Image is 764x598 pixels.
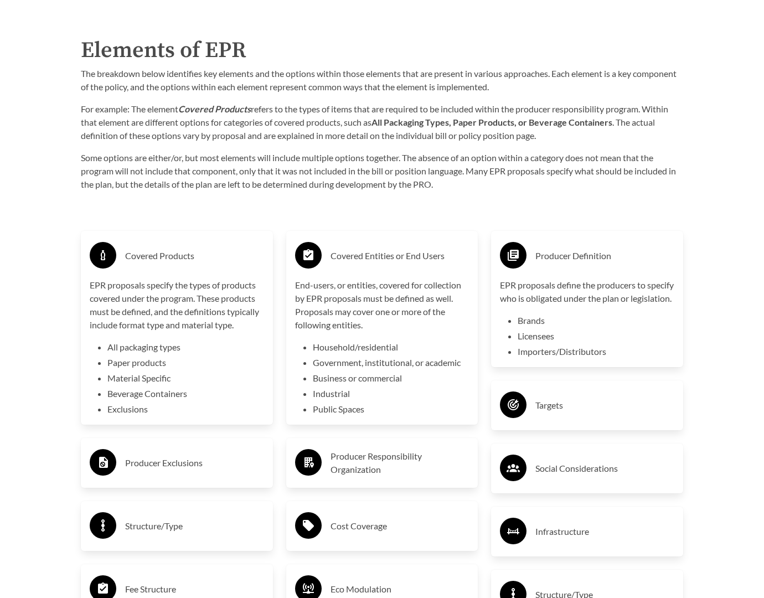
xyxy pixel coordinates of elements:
[500,279,674,305] p: EPR proposals define the producers to specify who is obligated under the plan or legislation.
[313,387,469,400] li: Industrial
[535,247,674,265] h3: Producer Definition
[535,396,674,414] h3: Targets
[90,279,264,332] p: EPR proposals specify the types of products covered under the program. These products must be def...
[371,117,612,127] strong: All Packaging Types, Paper Products, or Beverage Containers
[313,403,469,416] li: Public Spaces
[178,104,251,114] strong: Covered Products
[518,329,674,343] li: Licensees
[331,450,469,476] h3: Producer Responsibility Organization
[295,279,469,332] p: End-users, or entities, covered for collection by EPR proposals must be defined as well. Proposal...
[81,102,683,142] p: For example: The element refers to the types of items that are required to be included within the...
[313,341,469,354] li: Household/residential
[331,580,469,598] h3: Eco Modulation
[107,372,264,385] li: Material Specific
[81,151,683,191] p: Some options are either/or, but most elements will include multiple options together. The absence...
[535,523,674,540] h3: Infrastructure
[518,314,674,327] li: Brands
[331,517,469,535] h3: Cost Coverage
[107,387,264,400] li: Beverage Containers
[313,372,469,385] li: Business or commercial
[518,345,674,358] li: Importers/Distributors
[313,356,469,369] li: Government, institutional, or academic
[125,580,264,598] h3: Fee Structure
[107,403,264,416] li: Exclusions
[107,356,264,369] li: Paper products
[125,454,264,472] h3: Producer Exclusions
[81,34,683,67] h2: Elements of EPR
[107,341,264,354] li: All packaging types
[125,517,264,535] h3: Structure/Type
[331,247,469,265] h3: Covered Entities or End Users
[81,67,683,94] p: The breakdown below identifies key elements and the options within those elements that are presen...
[535,460,674,477] h3: Social Considerations
[125,247,264,265] h3: Covered Products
